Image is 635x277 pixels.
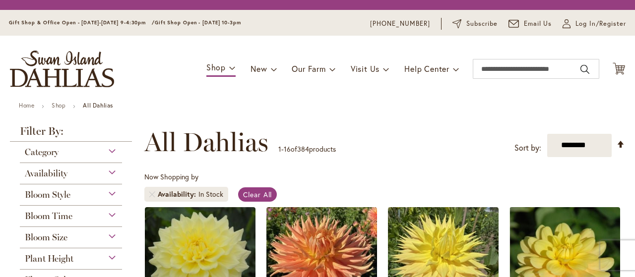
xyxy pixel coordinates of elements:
[580,61,589,77] button: Search
[508,19,552,29] a: Email Us
[206,62,226,72] span: Shop
[10,51,114,87] a: store logo
[10,126,132,142] strong: Filter By:
[238,187,277,202] a: Clear All
[452,19,498,29] a: Subscribe
[284,144,291,154] span: 16
[198,189,223,199] div: In Stock
[25,189,70,200] span: Bloom Style
[144,172,198,181] span: Now Shopping by
[466,19,498,29] span: Subscribe
[144,127,268,157] span: All Dahlias
[524,19,552,29] span: Email Us
[370,19,430,29] a: [PHONE_NUMBER]
[19,102,34,109] a: Home
[575,19,626,29] span: Log In/Register
[514,139,541,157] label: Sort by:
[292,63,325,74] span: Our Farm
[278,144,281,154] span: 1
[25,211,72,222] span: Bloom Time
[25,232,67,243] span: Bloom Size
[149,191,155,197] a: Remove Availability In Stock
[243,190,272,199] span: Clear All
[563,19,626,29] a: Log In/Register
[351,63,380,74] span: Visit Us
[297,144,309,154] span: 384
[52,102,65,109] a: Shop
[404,63,449,74] span: Help Center
[251,63,267,74] span: New
[155,19,241,26] span: Gift Shop Open - [DATE] 10-3pm
[158,189,198,199] span: Availability
[278,141,336,157] p: - of products
[25,147,59,158] span: Category
[25,253,73,264] span: Plant Height
[83,102,113,109] strong: All Dahlias
[9,19,155,26] span: Gift Shop & Office Open - [DATE]-[DATE] 9-4:30pm /
[25,168,67,179] span: Availability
